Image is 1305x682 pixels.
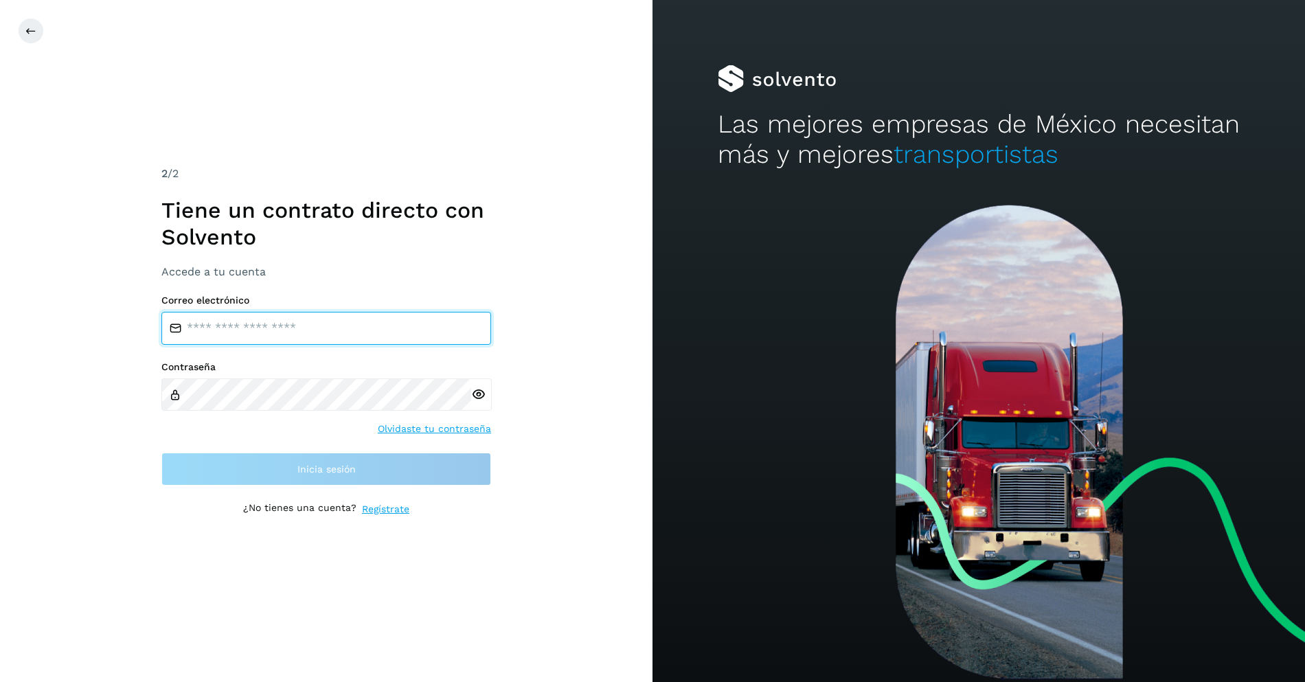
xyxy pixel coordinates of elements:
h3: Accede a tu cuenta [161,265,491,278]
h1: Tiene un contrato directo con Solvento [161,197,491,250]
button: Inicia sesión [161,453,491,486]
a: Olvidaste tu contraseña [378,422,491,436]
div: /2 [161,166,491,182]
label: Contraseña [161,361,491,373]
a: Regístrate [362,502,409,516]
h2: Las mejores empresas de México necesitan más y mejores [718,109,1240,170]
span: 2 [161,167,168,180]
span: Inicia sesión [297,464,356,474]
span: transportistas [894,139,1058,169]
label: Correo electrónico [161,295,491,306]
p: ¿No tienes una cuenta? [243,502,356,516]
